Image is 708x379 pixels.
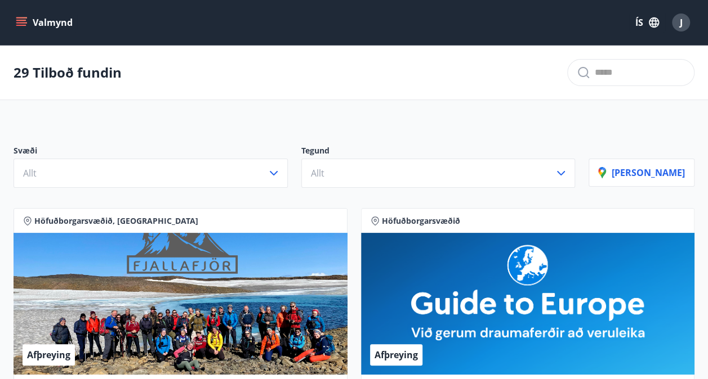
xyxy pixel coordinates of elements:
[680,16,683,29] span: J
[629,12,665,33] button: ÍS
[589,159,694,187] button: [PERSON_NAME]
[14,63,122,82] p: 29 Tilboð fundin
[301,159,576,188] button: Allt
[14,145,288,159] p: Svæði
[301,145,576,159] p: Tegund
[14,159,288,188] button: Allt
[311,167,324,179] span: Allt
[27,349,70,361] span: Afþreying
[375,349,418,361] span: Afþreying
[34,215,198,227] span: Höfuðborgarsvæðið, [GEOGRAPHIC_DATA]
[598,166,685,179] p: [PERSON_NAME]
[23,167,37,179] span: Allt
[667,9,694,36] button: J
[14,12,77,33] button: menu
[382,215,460,227] span: Höfuðborgarsvæðið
